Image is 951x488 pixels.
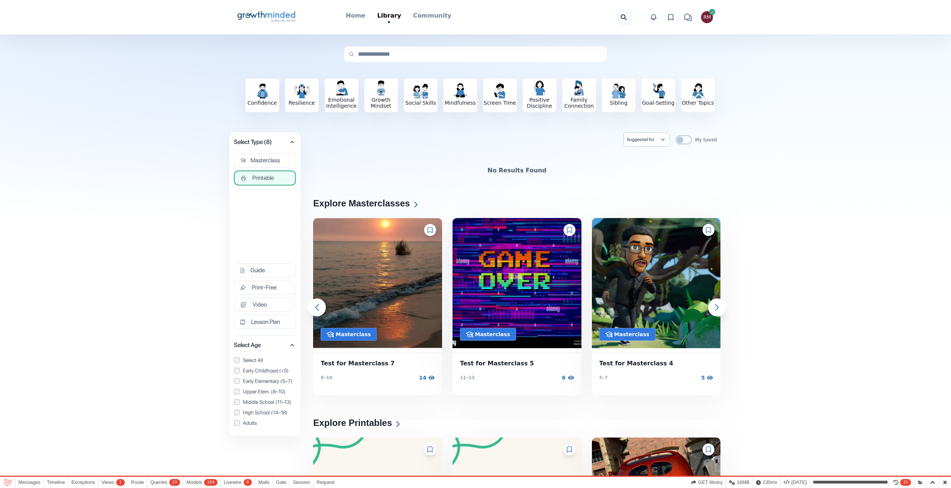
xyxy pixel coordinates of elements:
[234,263,296,277] button: Guide
[364,97,398,109] h3: Growth Mindset
[234,377,296,385] label: Early Elementary (5–7)
[234,420,240,426] input: Adults
[562,79,596,112] button: Family Connection
[234,298,296,312] button: Video
[488,166,547,175] p: No Results Found
[246,79,279,112] button: Confidence
[404,79,438,112] button: Social Skills
[444,79,477,112] button: Mindfulness
[523,97,556,109] h3: Positive Discipline
[234,340,296,350] button: Select Age
[309,194,424,213] h2: Explore Masterclasses
[234,149,296,171] div: Select Type (8)
[234,378,240,384] input: Early Elementary (5–7)
[523,79,556,112] button: Positive Discipline
[252,284,277,291] span: Print-Free
[313,353,442,391] a: Test for Masterclass 78–10
[234,388,296,395] label: Upper Elem. (8–10)
[346,11,365,21] a: Home
[453,218,581,348] img: BLJ Resource
[252,174,274,182] span: Printable
[599,359,713,368] span: Test for Masterclass 4
[642,100,675,106] h3: Goal-Setting
[599,374,608,381] p: 5–7
[562,374,566,382] p: 6
[695,135,717,144] span: My Saved
[334,80,349,95] img: Emotional Intelligence
[234,367,296,374] label: Early Childhood (<5)
[234,419,296,427] label: Adults
[701,11,713,23] button: Roman Man
[419,374,426,382] p: 14
[681,79,715,112] button: Other Topics
[460,359,574,368] span: Test for Masterclass 5
[234,137,296,147] button: Select Type (8)
[364,79,398,112] button: Growth Mindset
[309,414,406,432] h2: Explore Printables
[285,79,319,112] button: Resilience
[592,353,721,391] a: Test for Masterclass 45–7
[572,80,587,95] img: Family Connection
[444,100,477,106] h3: Mindfulness
[251,318,280,326] span: Lesson Plan
[614,331,649,338] p: Masterclass
[234,315,296,332] div: Select Type (8)
[413,11,451,21] a: Community
[234,389,240,395] input: Upper Elem. (8–10)
[255,83,270,98] img: Confidence
[327,331,334,338] img: Variant64.png
[244,479,252,486] span: 0
[627,136,659,142] span: Suggested for
[701,374,705,382] p: 5
[234,153,296,168] button: Masterclass
[234,409,296,416] label: High School (14–18)
[234,280,296,295] button: Print-Free
[325,79,358,112] button: Emotional Intelligence
[602,79,636,112] button: Sibling
[483,79,517,112] button: Screen Time
[562,97,596,109] h3: Family Connection
[592,218,721,348] img: BLJ Resource
[321,359,435,368] span: Test for Masterclass 7
[466,331,473,338] img: Variant64.png
[253,301,267,309] span: Video
[336,331,371,338] p: Masterclass
[681,100,715,106] h3: Other Topics
[611,83,626,98] img: Sibling
[374,80,389,95] img: Growth Mindset
[651,83,666,98] img: Goal-Setting
[413,11,451,20] p: Community
[234,171,296,185] button: Printable
[325,97,358,109] h3: Emotional Intelligence
[234,399,240,405] input: Middle School (11–13)
[234,340,288,350] span: Select Age
[234,137,288,147] span: Select Type (8)
[642,79,675,112] button: Goal-Setting
[116,479,125,486] span: 1
[605,331,613,338] img: Variant64.png
[250,267,265,274] span: Guide
[234,352,296,430] div: Select Age
[704,15,711,20] div: Roman Man
[483,100,517,106] h3: Screen Time
[234,280,296,298] div: Select Type (8)
[627,136,667,143] button: Suggested for
[234,263,296,280] div: Select Type (8)
[453,83,468,98] img: Mindfulness
[234,356,296,364] label: Select All
[234,357,240,363] input: Select All
[313,218,442,348] img: BLJ Resource
[234,409,240,415] input: High School (14–18)
[900,479,911,486] span: 15
[234,171,296,263] div: Select Type (8)
[169,479,180,486] span: 29
[377,11,401,23] a: Library
[234,298,296,315] div: Select Type (8)
[413,83,428,98] img: Social Skills
[234,368,240,374] input: Early Childhood (<5)
[691,83,705,98] img: Other Topics
[234,398,296,406] label: Middle School (11–13)
[532,80,547,95] img: Positive Discipline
